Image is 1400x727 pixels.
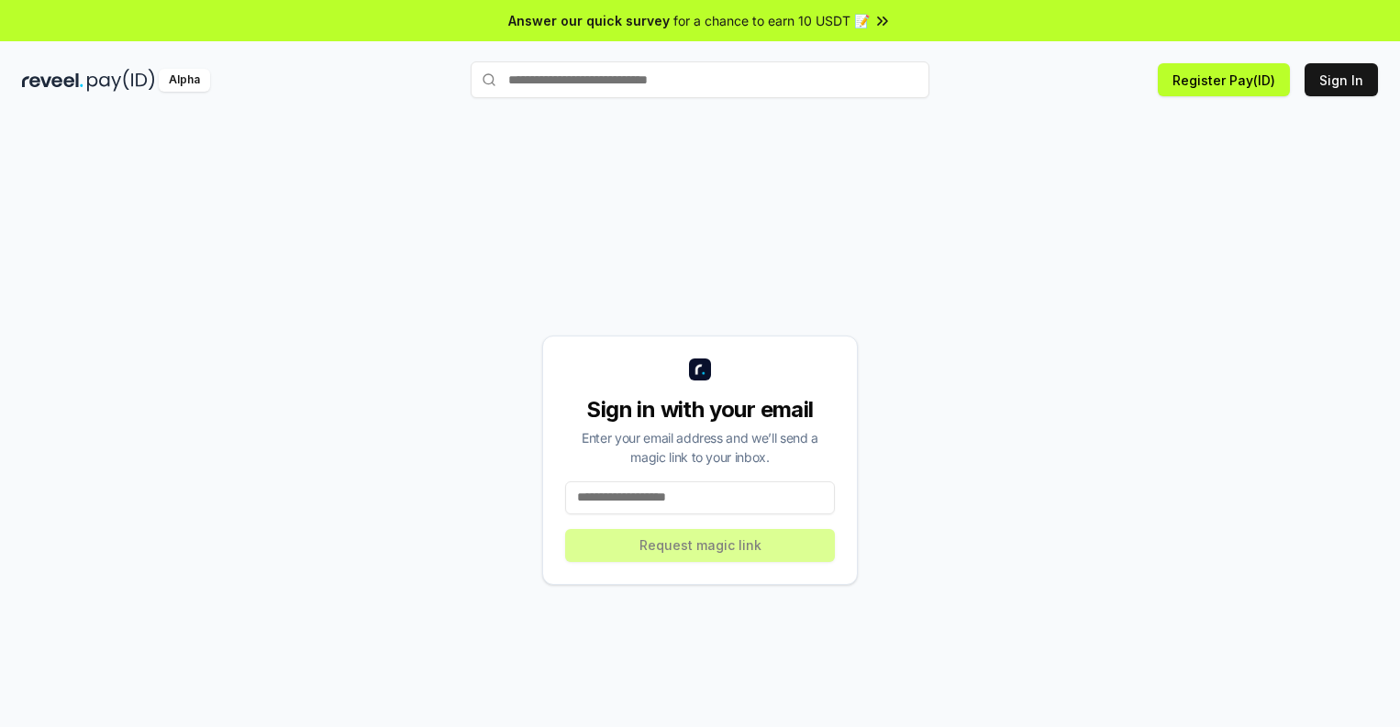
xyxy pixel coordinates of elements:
span: for a chance to earn 10 USDT 📝 [673,11,870,30]
div: Alpha [159,69,210,92]
img: reveel_dark [22,69,83,92]
img: pay_id [87,69,155,92]
div: Sign in with your email [565,395,835,424]
img: logo_small [689,358,711,380]
button: Register Pay(ID) [1158,63,1290,96]
button: Sign In [1305,63,1378,96]
div: Enter your email address and we’ll send a magic link to your inbox. [565,428,835,467]
span: Answer our quick survey [508,11,670,30]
